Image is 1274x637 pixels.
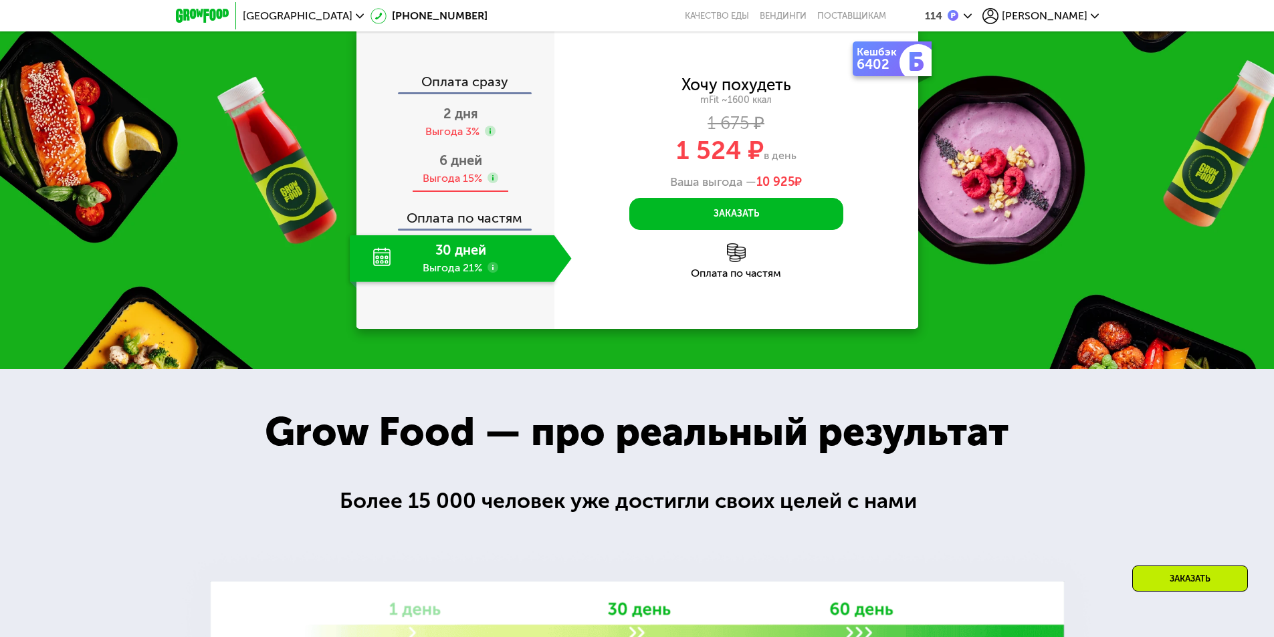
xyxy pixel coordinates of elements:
[425,124,480,139] div: Выгода 3%
[857,47,902,57] div: Кешбэк
[857,57,902,71] div: 6402
[554,175,918,190] div: Ваша выгода —
[443,106,478,122] span: 2 дня
[925,11,942,21] div: 114
[358,198,554,229] div: Оплата по частям
[629,198,843,230] button: Заказать
[554,116,918,131] div: 1 675 ₽
[439,152,482,168] span: 6 дней
[243,11,352,21] span: [GEOGRAPHIC_DATA]
[817,11,886,21] div: поставщикам
[681,78,791,92] div: Хочу похудеть
[756,175,802,190] span: ₽
[764,149,797,162] span: в день
[756,174,794,189] span: 10 925
[1132,565,1248,592] div: Заказать
[554,268,918,279] div: Оплата по частям
[554,94,918,106] div: mFit ~1600 ккал
[727,243,746,262] img: l6xcnZfty9opOoJh.png
[685,11,749,21] a: Качество еды
[235,402,1038,462] div: Grow Food — про реальный результат
[1002,11,1087,21] span: [PERSON_NAME]
[676,135,764,166] span: 1 524 ₽
[423,171,482,186] div: Выгода 15%
[358,75,554,92] div: Оплата сразу
[340,485,934,517] div: Более 15 000 человек уже достигли своих целей с нами
[760,11,807,21] a: Вендинги
[370,8,488,24] a: [PHONE_NUMBER]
